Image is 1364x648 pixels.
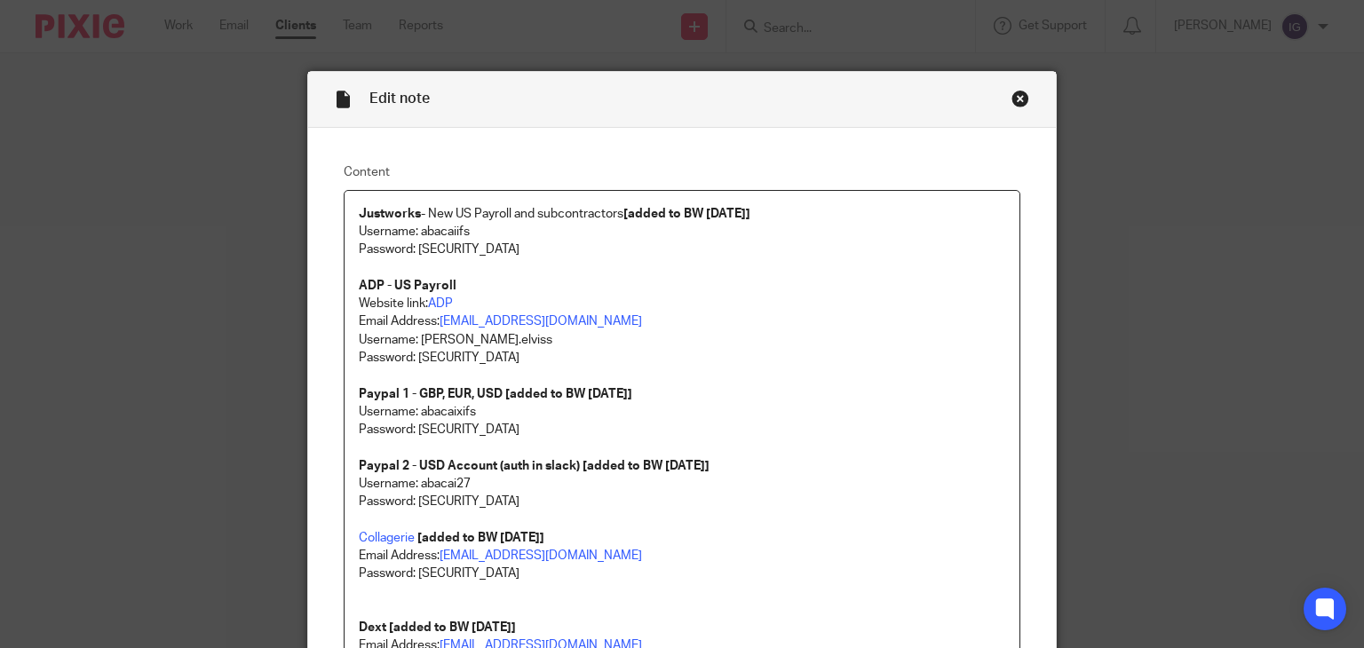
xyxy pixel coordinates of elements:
[359,223,1006,241] p: Username: abacaiifs
[440,549,642,562] a: [EMAIL_ADDRESS][DOMAIN_NAME]
[359,388,632,400] strong: Paypal 1 - GBP, EUR, USD [added to BW [DATE]]
[359,208,421,220] strong: Justworks
[440,315,642,328] a: [EMAIL_ADDRESS][DOMAIN_NAME]
[359,421,1006,439] p: Password: [SECURITY_DATA]
[359,241,1006,258] p: Password: [SECURITY_DATA]
[359,621,386,634] strong: Dext
[359,312,1006,330] p: Email Address:
[359,565,1006,582] p: Password: [SECURITY_DATA]
[417,532,544,544] strong: [added to BW [DATE]]
[359,295,1006,312] p: Website link:
[359,205,1006,223] p: - New US Payroll and subcontractors
[359,547,1006,565] p: Email Address:
[359,280,456,292] strong: ADP - US Payroll
[428,297,453,310] a: ADP
[1011,90,1029,107] div: Close this dialog window
[359,460,710,472] strong: Paypal 2 - USD Account (auth in slack) [added to BW [DATE]]
[359,475,1006,493] p: Username: abacai27
[359,403,1006,421] p: Username: abacaixifs
[344,163,1021,181] label: Content
[623,208,750,220] strong: [added to BW [DATE]]
[359,331,1006,349] p: Username: [PERSON_NAME].elviss
[359,349,1006,367] p: Password: [SECURITY_DATA]
[359,532,415,544] a: Collagerie
[369,91,430,106] span: Edit note
[359,493,1006,510] p: Password: [SECURITY_DATA]
[389,621,516,634] strong: [added to BW [DATE]]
